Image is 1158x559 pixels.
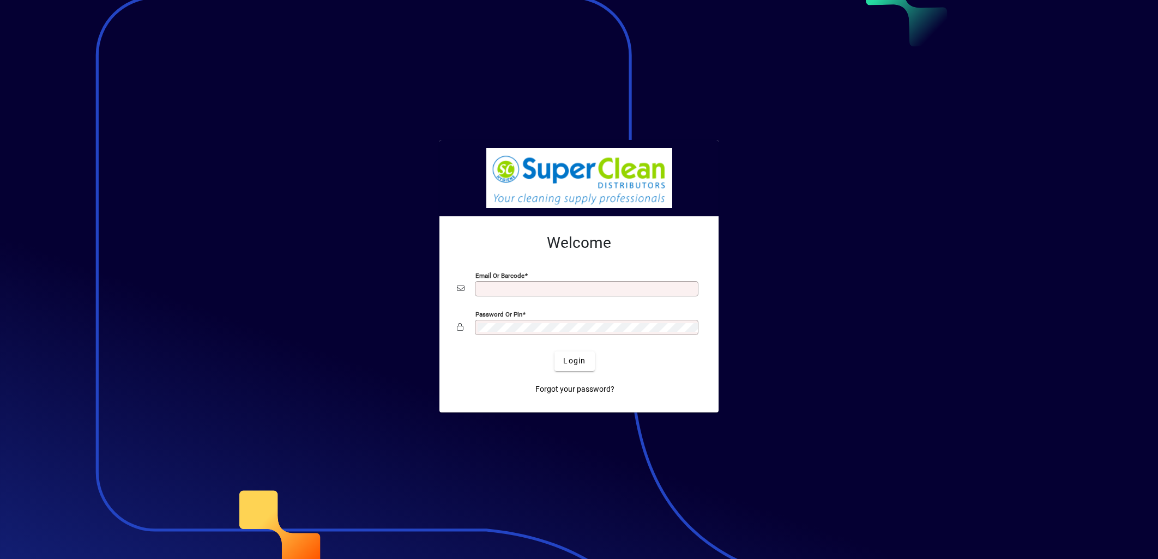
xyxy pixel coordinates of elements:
[554,351,594,371] button: Login
[563,355,586,367] span: Login
[531,380,619,399] a: Forgot your password?
[535,384,614,395] span: Forgot your password?
[457,234,701,252] h2: Welcome
[475,310,522,318] mat-label: Password or Pin
[475,271,524,279] mat-label: Email or Barcode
